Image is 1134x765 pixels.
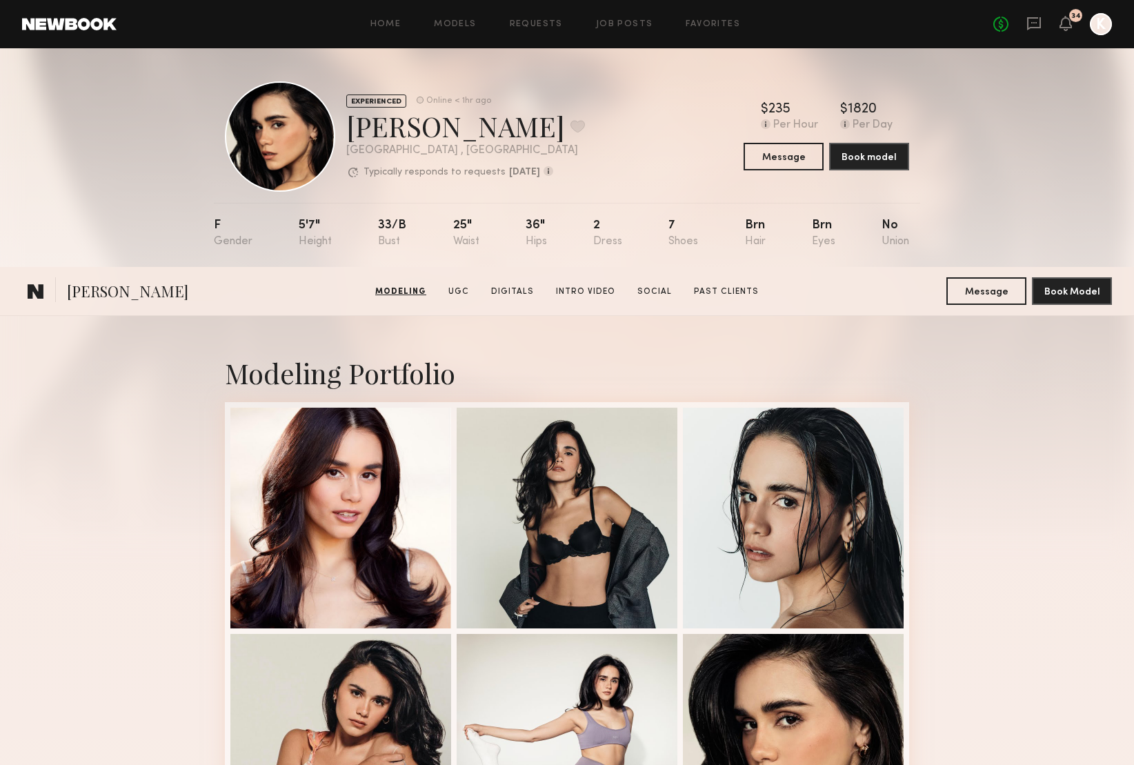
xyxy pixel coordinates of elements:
[509,168,540,177] b: [DATE]
[882,219,909,248] div: No
[688,286,764,298] a: Past Clients
[510,20,563,29] a: Requests
[426,97,491,106] div: Online < 1hr ago
[346,145,585,157] div: [GEOGRAPHIC_DATA] , [GEOGRAPHIC_DATA]
[593,219,622,248] div: 2
[812,219,835,248] div: Brn
[596,20,653,29] a: Job Posts
[378,219,406,248] div: 33/b
[668,219,698,248] div: 7
[840,103,848,117] div: $
[550,286,621,298] a: Intro Video
[526,219,547,248] div: 36"
[443,286,475,298] a: UGC
[453,219,479,248] div: 25"
[1071,12,1081,20] div: 34
[486,286,539,298] a: Digitals
[67,281,188,305] span: [PERSON_NAME]
[946,277,1026,305] button: Message
[761,103,768,117] div: $
[370,286,432,298] a: Modeling
[745,219,766,248] div: Brn
[773,119,818,132] div: Per Hour
[768,103,790,117] div: 235
[370,20,401,29] a: Home
[632,286,677,298] a: Social
[346,95,406,108] div: EXPERIENCED
[829,143,909,170] button: Book model
[214,219,252,248] div: F
[1090,13,1112,35] a: K
[364,168,506,177] p: Typically responds to requests
[434,20,476,29] a: Models
[1032,277,1112,305] button: Book Model
[299,219,332,248] div: 5'7"
[848,103,877,117] div: 1820
[686,20,740,29] a: Favorites
[744,143,824,170] button: Message
[853,119,893,132] div: Per Day
[346,108,585,144] div: [PERSON_NAME]
[225,355,909,391] div: Modeling Portfolio
[1032,285,1112,297] a: Book Model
